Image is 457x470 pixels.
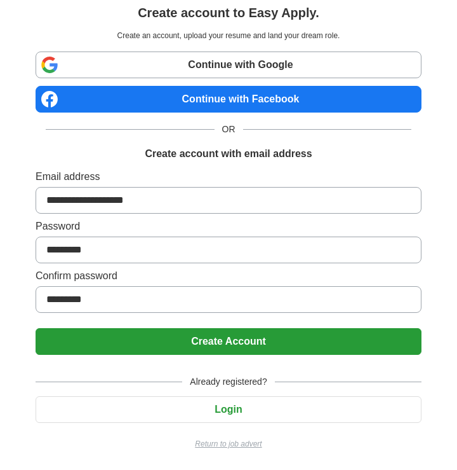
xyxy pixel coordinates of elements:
[36,268,421,284] label: Confirm password
[36,219,421,234] label: Password
[36,396,421,423] button: Login
[36,52,421,78] a: Continue with Google
[36,438,421,450] a: Return to job advert
[138,3,319,22] h1: Create account to Easy Apply.
[145,146,312,162] h1: Create account with email address
[36,404,421,415] a: Login
[36,169,421,184] label: Email address
[38,30,419,41] p: Create an account, upload your resume and land your dream role.
[36,86,421,113] a: Continue with Facebook
[36,328,421,355] button: Create Account
[182,375,274,389] span: Already registered?
[215,123,243,136] span: OR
